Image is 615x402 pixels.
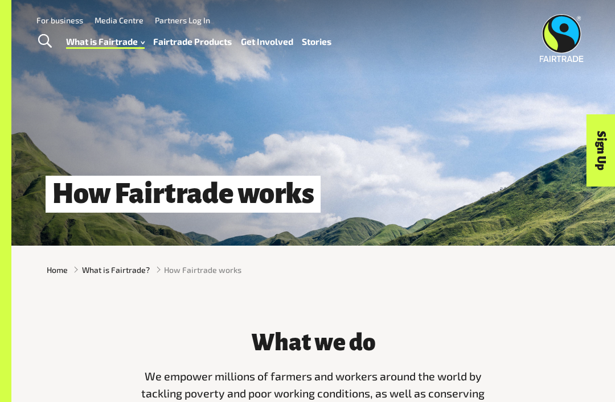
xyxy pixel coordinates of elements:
a: Fairtrade Products [153,34,232,49]
a: Toggle Search [31,27,59,56]
a: Partners Log In [155,15,210,25]
a: For business [36,15,83,25]
a: Media Centre [95,15,143,25]
a: Get Involved [241,34,293,49]
a: Stories [302,34,331,49]
img: Fairtrade Australia New Zealand logo [539,14,583,62]
h3: What we do [138,330,489,355]
a: What is Fairtrade? [82,264,150,276]
a: Home [47,264,68,276]
span: How Fairtrade works [164,264,241,276]
a: What is Fairtrade [66,34,145,49]
h1: How Fairtrade works [46,176,321,213]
